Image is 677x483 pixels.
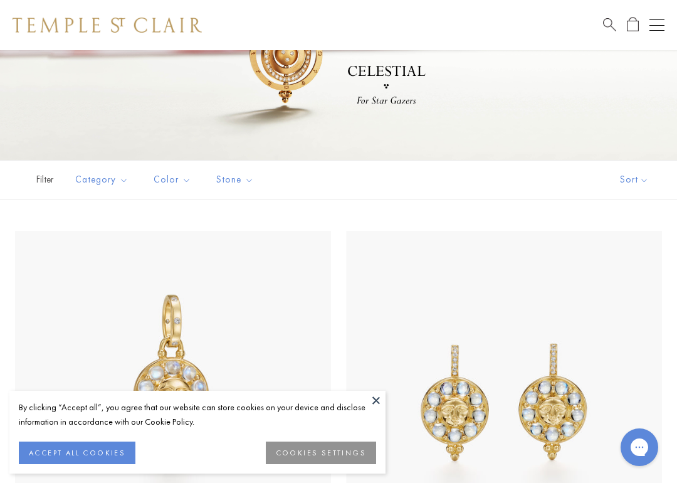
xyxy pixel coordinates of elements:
button: ACCEPT ALL COOKIES [19,442,135,464]
a: Open Shopping Bag [627,17,639,33]
div: By clicking “Accept all”, you agree that our website can store cookies on your device and disclos... [19,400,376,429]
span: Category [69,172,138,188]
button: Color [144,166,201,194]
img: Temple St. Clair [13,18,202,33]
button: Stone [207,166,263,194]
button: COOKIES SETTINGS [266,442,376,464]
button: Show sort by [592,161,677,199]
iframe: Gorgias live chat messenger [614,424,664,470]
button: Category [66,166,138,194]
button: Open navigation [649,18,664,33]
a: Search [603,17,616,33]
span: Stone [210,172,263,188]
span: Color [147,172,201,188]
